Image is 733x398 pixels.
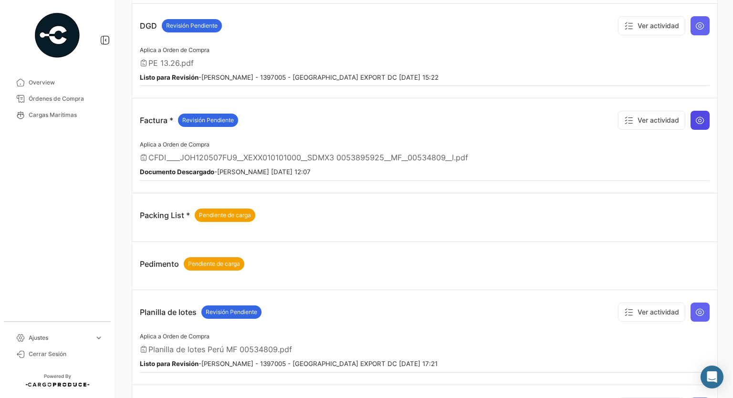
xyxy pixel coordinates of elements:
span: Ajustes [29,334,91,342]
button: Ver actividad [618,111,685,130]
button: Ver actividad [618,303,685,322]
a: Órdenes de Compra [8,91,107,107]
span: Revisión Pendiente [206,308,257,316]
div: Abrir Intercom Messenger [701,366,723,388]
b: Listo para Revisión [140,73,199,81]
span: Aplica a Orden de Compra [140,46,209,53]
span: CFDI____JOH120507FU9__XEXX010101000__SDMX3 0053895925__MF__00534809__I.pdf [148,153,468,162]
p: Factura * [140,114,238,127]
a: Cargas Marítimas [8,107,107,123]
small: - [PERSON_NAME] [DATE] 12:07 [140,168,311,176]
span: Aplica a Orden de Compra [140,141,209,148]
span: Revisión Pendiente [166,21,218,30]
span: Aplica a Orden de Compra [140,333,209,340]
span: Pendiente de carga [199,211,251,220]
span: Planilla de lotes Perú MF 00534809.pdf [148,345,292,354]
small: - [PERSON_NAME] - 1397005 - [GEOGRAPHIC_DATA] EXPORT DC [DATE] 15:22 [140,73,439,81]
p: Pedimento [140,257,244,271]
p: DGD [140,19,222,32]
p: Planilla de lotes [140,305,262,319]
p: Packing List * [140,209,255,222]
span: Pendiente de carga [188,260,240,268]
span: PE 13.26.pdf [148,58,194,68]
small: - [PERSON_NAME] - 1397005 - [GEOGRAPHIC_DATA] EXPORT DC [DATE] 17:21 [140,360,438,367]
span: expand_more [94,334,103,342]
span: Overview [29,78,103,87]
span: Cerrar Sesión [29,350,103,358]
button: Ver actividad [618,16,685,35]
span: Órdenes de Compra [29,94,103,103]
b: Listo para Revisión [140,360,199,367]
b: Documento Descargado [140,168,214,176]
span: Cargas Marítimas [29,111,103,119]
span: Revisión Pendiente [182,116,234,125]
a: Overview [8,74,107,91]
img: powered-by.png [33,11,81,59]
